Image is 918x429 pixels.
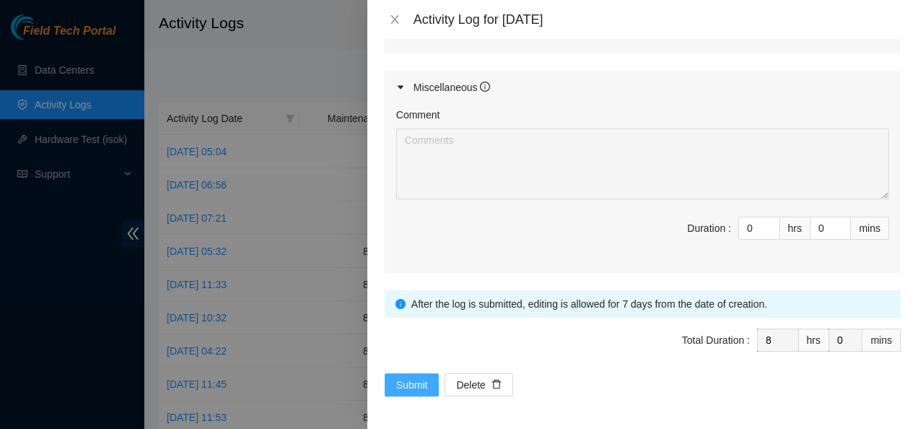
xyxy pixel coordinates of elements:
div: mins [862,329,901,352]
div: Miscellaneous info-circle [385,71,901,104]
button: Submit [385,373,440,396]
span: close [389,14,401,25]
span: delete [491,379,502,391]
textarea: Comment [396,129,889,199]
div: Activity Log for [DATE] [414,12,901,27]
span: info-circle [395,299,406,309]
label: Comment [396,107,440,123]
span: Delete [456,377,485,393]
button: Deletedelete [445,373,512,396]
div: hrs [780,217,810,240]
div: Miscellaneous [414,79,491,95]
div: After the log is submitted, editing is allowed for 7 days from the date of creation. [411,296,890,312]
div: mins [851,217,889,240]
button: Close [385,13,405,27]
span: Submit [396,377,428,393]
div: Total Duration : [682,332,750,348]
span: caret-right [396,83,405,92]
div: Duration : [687,220,731,236]
div: hrs [799,329,829,352]
span: info-circle [480,82,490,92]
